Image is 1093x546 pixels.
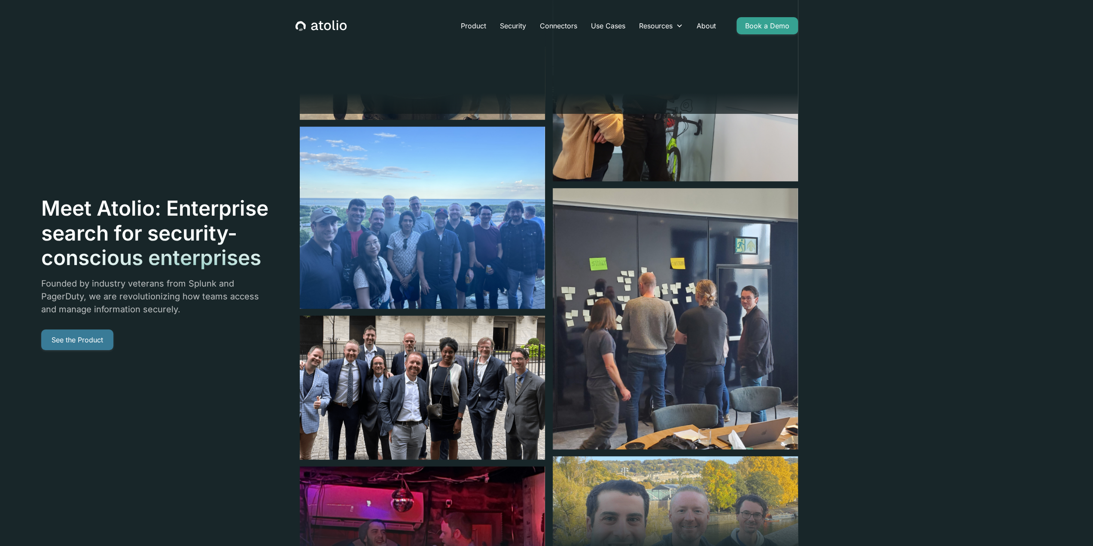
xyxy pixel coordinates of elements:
a: Product [454,17,493,34]
div: Resources [632,17,690,34]
h1: Meet Atolio: Enterprise search for security-conscious enterprises [41,196,270,270]
p: Founded by industry veterans from Splunk and PagerDuty, we are revolutionizing how teams access a... [41,277,270,316]
a: See the Product [41,329,113,350]
a: About [690,17,723,34]
a: Connectors [533,17,584,34]
img: image [300,127,545,308]
a: Security [493,17,533,34]
a: home [295,20,347,31]
a: Book a Demo [737,17,798,34]
iframe: Chat Widget [1050,505,1093,546]
img: image [553,188,798,449]
img: image [300,316,545,460]
a: Use Cases [584,17,632,34]
div: Resources [639,21,673,31]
